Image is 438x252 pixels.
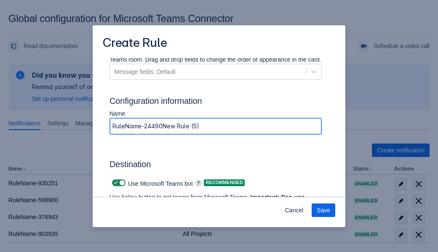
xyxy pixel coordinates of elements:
span: ? [195,180,203,187]
h3: Destination [109,159,322,173]
button: Cancel [280,203,308,217]
div: Scrollable content [93,58,345,198]
input: Please enter the name of the rule here [110,119,321,134]
p: Use below button to get teams from Microsoft Teams. [109,193,308,210]
p: Name [109,109,322,118]
div: Message fields: Default [114,68,176,76]
button: Save [312,203,335,217]
span: Recommended [204,180,245,185]
span: Cancel [285,203,303,217]
h3: Configuration information [109,96,328,109]
span: Save [317,203,330,217]
h3: Create Rule [103,35,167,52]
div: Use Microsoft Teams bot [109,177,193,189]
